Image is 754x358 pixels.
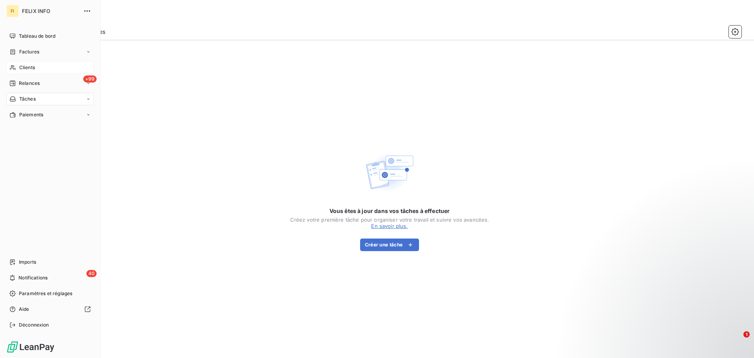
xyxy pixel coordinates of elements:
[86,270,97,277] span: 40
[18,274,48,281] span: Notifications
[19,290,72,297] span: Paramètres et réglages
[19,80,40,87] span: Relances
[329,207,450,215] span: Vous êtes à jour dans vos tâches à effectuer
[290,217,489,223] div: Créez votre première tâche pour organiser votre travail et suivre vos avancées.
[6,341,55,353] img: Logo LeanPay
[371,223,408,229] a: En savoir plus.
[360,239,419,251] button: Créer une tâche
[19,111,43,118] span: Paiements
[19,259,36,266] span: Imports
[19,64,35,71] span: Clients
[6,303,94,316] a: Aide
[727,331,746,350] iframe: Intercom live chat
[83,75,97,83] span: +99
[597,282,754,337] iframe: Intercom notifications message
[6,5,19,17] div: FI
[364,147,415,198] img: Empty state
[19,33,55,40] span: Tableau de bord
[19,48,39,55] span: Factures
[22,8,79,14] span: FELIX INFO
[19,306,29,313] span: Aide
[743,331,750,338] span: 1
[19,321,49,329] span: Déconnexion
[19,95,36,103] span: Tâches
